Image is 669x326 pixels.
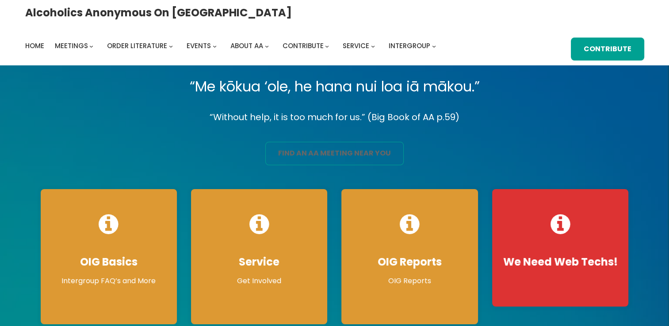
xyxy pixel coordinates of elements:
p: OIG Reports [350,276,469,286]
a: Contribute [571,38,644,61]
a: find an aa meeting near you [265,142,404,165]
span: Events [187,41,211,50]
span: Intergroup [389,41,430,50]
span: Service [343,41,369,50]
span: Contribute [283,41,324,50]
span: About AA [230,41,263,50]
a: Intergroup [389,40,430,52]
a: Contribute [283,40,324,52]
p: Get Involved [200,276,318,286]
nav: Intergroup [25,40,439,52]
button: Intergroup submenu [432,44,436,48]
button: About AA submenu [265,44,269,48]
p: “Me kōkua ‘ole, he hana nui loa iā mākou.” [34,74,636,99]
button: Events submenu [213,44,217,48]
button: Service submenu [371,44,375,48]
a: Alcoholics Anonymous on [GEOGRAPHIC_DATA] [25,3,292,22]
p: Intergroup FAQ’s and More [50,276,168,286]
p: “Without help, it is too much for us.” (Big Book of AA p.59) [34,110,636,125]
span: Meetings [55,41,88,50]
a: Meetings [55,40,88,52]
a: Events [187,40,211,52]
span: Home [25,41,44,50]
button: Order Literature submenu [169,44,173,48]
h4: OIG Reports [350,255,469,269]
button: Meetings submenu [89,44,93,48]
h4: Service [200,255,318,269]
a: Service [343,40,369,52]
h4: We Need Web Techs! [501,255,619,269]
a: Home [25,40,44,52]
span: Order Literature [107,41,167,50]
a: About AA [230,40,263,52]
h4: OIG Basics [50,255,168,269]
button: Contribute submenu [325,44,329,48]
